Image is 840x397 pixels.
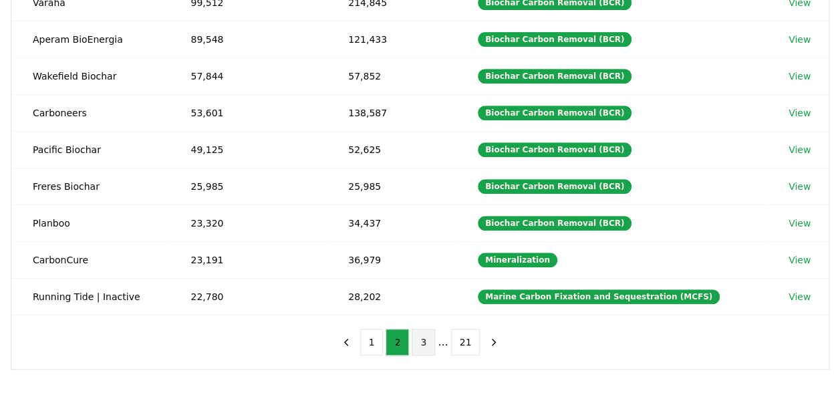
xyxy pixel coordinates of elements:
[478,106,632,120] div: Biochar Carbon Removal (BCR)
[789,33,811,46] a: View
[478,179,632,194] div: Biochar Carbon Removal (BCR)
[360,329,384,356] button: 1
[11,94,169,131] td: Carboneers
[169,205,327,241] td: 23,320
[11,131,169,168] td: Pacific Biochar
[482,329,505,356] button: next page
[789,106,811,120] a: View
[11,241,169,278] td: CarbonCure
[169,21,327,57] td: 89,548
[438,334,448,350] li: ...
[789,253,811,267] a: View
[11,168,169,205] td: Freres Biochar
[169,131,327,168] td: 49,125
[11,21,169,57] td: Aperam BioEnergia
[327,168,456,205] td: 25,985
[169,57,327,94] td: 57,844
[327,131,456,168] td: 52,625
[327,94,456,131] td: 138,587
[327,241,456,278] td: 36,979
[412,329,435,356] button: 3
[11,205,169,241] td: Planboo
[11,278,169,315] td: Running Tide | Inactive
[478,32,632,47] div: Biochar Carbon Removal (BCR)
[386,329,409,356] button: 2
[327,278,456,315] td: 28,202
[327,21,456,57] td: 121,433
[327,57,456,94] td: 57,852
[11,57,169,94] td: Wakefield Biochar
[335,329,358,356] button: previous page
[169,94,327,131] td: 53,601
[169,278,327,315] td: 22,780
[451,329,480,356] button: 21
[478,142,632,157] div: Biochar Carbon Removal (BCR)
[327,205,456,241] td: 34,437
[478,253,557,267] div: Mineralization
[789,217,811,230] a: View
[789,70,811,83] a: View
[478,69,632,84] div: Biochar Carbon Removal (BCR)
[478,289,720,304] div: Marine Carbon Fixation and Sequestration (MCFS)
[789,180,811,193] a: View
[789,290,811,303] a: View
[478,216,632,231] div: Biochar Carbon Removal (BCR)
[789,143,811,156] a: View
[169,168,327,205] td: 25,985
[169,241,327,278] td: 23,191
